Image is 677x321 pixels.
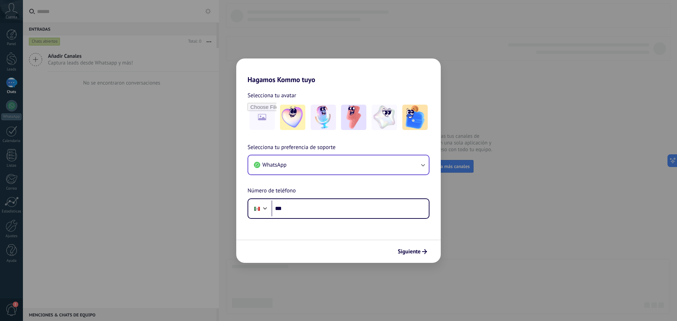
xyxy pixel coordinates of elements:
[250,201,264,216] div: Mexico: + 52
[395,246,430,258] button: Siguiente
[248,155,429,174] button: WhatsApp
[341,105,366,130] img: -3.jpeg
[248,91,296,100] span: Selecciona tu avatar
[248,186,296,196] span: Número de teléfono
[248,143,336,152] span: Selecciona tu preferencia de soporte
[311,105,336,130] img: -2.jpeg
[262,161,287,168] span: WhatsApp
[398,249,421,254] span: Siguiente
[372,105,397,130] img: -4.jpeg
[236,58,441,84] h2: Hagamos Kommo tuyo
[402,105,428,130] img: -5.jpeg
[280,105,305,130] img: -1.jpeg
